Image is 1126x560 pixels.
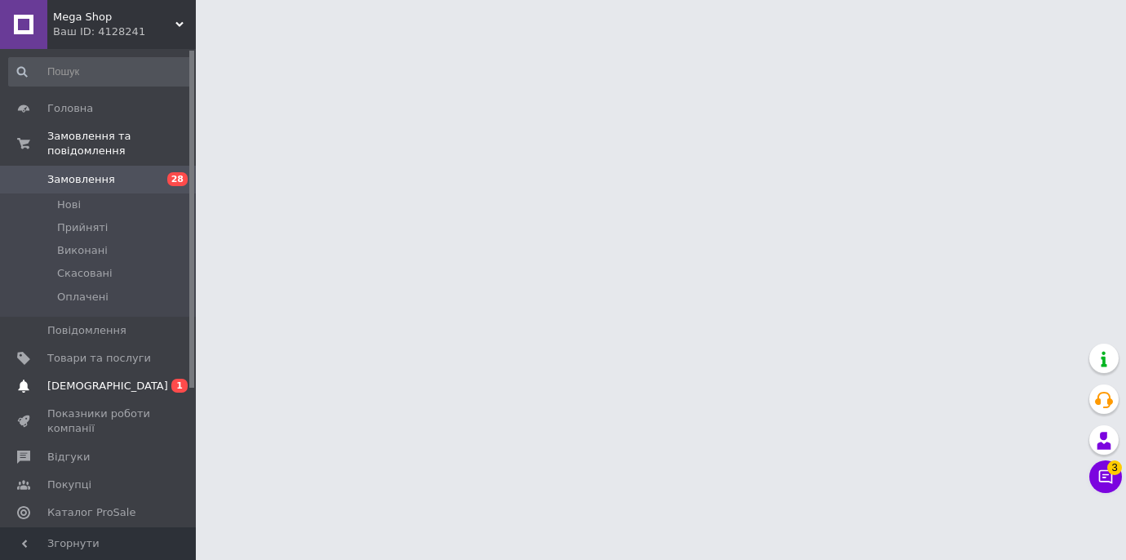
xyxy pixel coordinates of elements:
span: Замовлення та повідомлення [47,129,196,158]
span: 3 [1107,460,1122,475]
span: 28 [167,172,188,186]
span: Оплачені [57,290,109,304]
div: Ваш ID: 4128241 [53,24,196,39]
span: Каталог ProSale [47,505,135,520]
span: [DEMOGRAPHIC_DATA] [47,379,168,393]
span: Головна [47,101,93,116]
span: Відгуки [47,450,90,464]
input: Пошук [8,57,193,87]
span: Нові [57,198,81,212]
span: Mega Shop [53,10,175,24]
span: 1 [171,379,188,393]
span: Покупці [47,478,91,492]
span: Замовлення [47,172,115,187]
span: Прийняті [57,220,108,235]
span: Виконані [57,243,108,258]
span: Показники роботи компанії [47,407,151,436]
span: Скасовані [57,266,113,281]
span: Товари та послуги [47,351,151,366]
button: Чат з покупцем3 [1089,460,1122,493]
span: Повідомлення [47,323,126,338]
